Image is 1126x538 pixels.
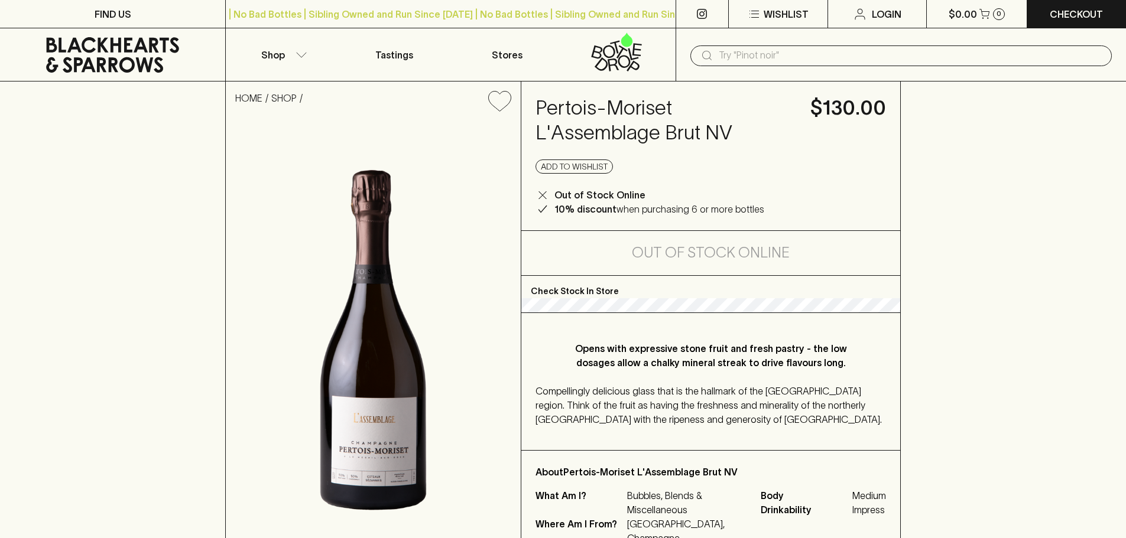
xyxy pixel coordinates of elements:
p: when purchasing 6 or more bottles [554,202,764,216]
p: Bubbles, Blends & Miscellaneous [627,488,747,517]
button: Add to wishlist [536,159,613,174]
p: Wishlist [764,7,809,21]
span: Drinkability [761,503,849,517]
p: Checkout [1050,7,1103,21]
a: Tastings [338,28,450,81]
input: Try "Pinot noir" [719,46,1102,65]
p: Out of Stock Online [554,188,645,202]
p: Check Stock In Store [521,276,900,298]
a: HOME [235,93,262,103]
p: Login [872,7,901,21]
p: About Pertois-Moriset L'Assemblage Brut NV [536,465,886,479]
button: Shop [226,28,338,81]
button: Add to wishlist [484,86,516,116]
span: Body [761,488,849,503]
p: Compellingly delicious glass that is the hallmark of the [GEOGRAPHIC_DATA] region. Think of the f... [536,384,886,426]
p: $0.00 [949,7,977,21]
a: Stores [451,28,563,81]
span: Medium [852,488,886,503]
p: What Am I? [536,488,624,517]
span: Impress [852,503,886,517]
p: Shop [261,48,285,62]
p: Tastings [375,48,413,62]
h5: Out of Stock Online [632,243,790,262]
p: Stores [492,48,523,62]
p: 0 [997,11,1001,17]
p: Opens with expressive stone fruit and fresh pastry - the low dosages allow a chalky mineral strea... [559,341,862,370]
p: FIND US [95,7,131,21]
h4: Pertois-Moriset L'Assemblage Brut NV [536,96,796,145]
h4: $130.00 [810,96,886,120]
a: SHOP [271,93,297,103]
b: 10% discount [554,204,616,214]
